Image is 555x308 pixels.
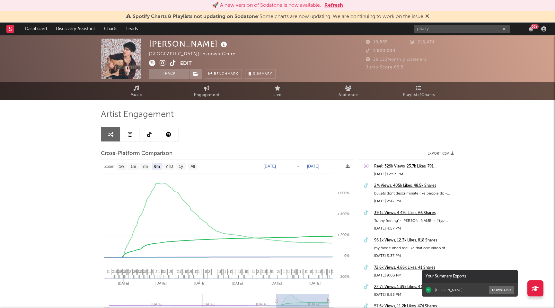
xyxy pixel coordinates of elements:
span: 1,600,000 [366,49,395,53]
span: 1 [132,270,134,274]
span: 1 [232,270,234,274]
span: 1 [161,270,163,274]
div: [GEOGRAPHIC_DATA] | Unknown Genre [149,50,250,58]
span: 1 [107,270,109,274]
span: 2 [189,270,191,274]
span: 1 [142,270,144,274]
text: 3m [143,164,148,169]
text: [DATE] [271,281,282,285]
text: [DATE] [118,281,129,285]
span: 1 [187,270,189,274]
span: 1 [239,270,241,274]
span: 1 [167,270,169,274]
div: [PERSON_NAME] [149,39,229,49]
span: 1 [207,270,209,274]
span: 1 [171,270,172,274]
span: Benchmark [214,70,238,78]
span: 1 [242,270,244,274]
span: 1 [144,270,146,274]
span: 1 [136,270,137,274]
span: 1 [114,270,116,274]
span: 1 [297,270,299,274]
span: 1 [244,270,246,274]
div: 'funny feeling' - [PERSON_NAME] - #fyp #[DEMOGRAPHIC_DATA] #singing #LanguageLearning #trending [374,217,451,225]
span: 3 [139,270,141,274]
text: All [190,164,195,169]
button: Export CSV [427,152,454,156]
span: 1 [247,270,249,274]
span: 2 [134,270,136,274]
span: 3 [119,270,121,274]
text: [DATE] [264,164,276,168]
span: 1 [288,270,290,274]
span: 1 [332,270,334,274]
div: Your Summary Exports [422,270,518,283]
span: 1 [194,270,196,274]
a: 72.6k Views, 4.86k Likes, 41 Shares [374,264,451,272]
input: Search for artists [414,25,510,33]
a: Live [242,82,313,100]
button: Refresh [324,2,343,9]
span: 2 [257,270,259,274]
span: 2 [129,270,131,274]
span: 2 [150,270,152,274]
span: 1 [309,270,311,274]
span: 2 [155,270,157,274]
span: Engagement [194,91,220,99]
span: 1 [252,270,254,274]
div: 39.1k Views, 4.49k Likes, 66 Shares [374,209,451,217]
span: 1 [192,270,194,274]
text: + 600% [337,191,349,195]
span: 2 [227,270,229,274]
span: 1 [198,270,200,274]
span: 1 [299,270,301,274]
span: 1 [312,270,314,274]
span: 1 [278,270,280,274]
button: Summary [245,69,276,79]
span: 1 [306,270,308,274]
span: 1 [229,270,231,274]
span: 1 [178,270,180,274]
span: 1 [158,270,160,274]
span: 218,474 [410,40,435,44]
span: 1 [292,270,294,274]
div: [DATE] 12:53 PM [374,170,451,178]
a: 22.7k Views, 1.39k Likes, 4 Shares [374,283,451,291]
span: Dismiss [425,14,429,19]
div: [DATE] 8:55 PM [374,291,451,299]
div: [DATE] 3:37 PM [374,252,451,260]
a: Leads [122,23,142,35]
span: 1 [124,270,126,274]
span: 1 [263,270,265,274]
span: 2 [196,270,198,274]
span: 1 [287,270,289,274]
span: Music [130,91,142,99]
div: 99 + [531,24,539,29]
div: 2M Views, 405k Likes, 48.5k Shares [374,182,451,190]
span: 2 [137,270,139,274]
div: [DATE] 4:57 PM [374,225,451,232]
text: + 400% [337,212,349,216]
text: 1y [179,164,183,169]
span: 19,835 [366,40,388,44]
div: [PERSON_NAME] [435,288,463,292]
span: 1 [295,270,297,274]
span: 1 [117,270,119,274]
text: 6m [154,164,160,169]
span: Jump Score: 65.8 [366,65,404,69]
span: 1 [184,270,186,274]
button: 99+ [529,26,533,32]
text: YTD [165,164,173,169]
span: 1 [190,270,192,274]
span: : Some charts are now updating. We are continuing to work on the issue [133,14,423,19]
a: 96.1k Views, 12.3k Likes, 818 Shares [374,237,451,244]
button: Edit [180,60,192,68]
span: 2 [169,270,171,274]
span: 1 [182,270,184,274]
span: 2 [321,270,322,274]
span: 1 [319,270,321,274]
span: 3 [163,270,165,274]
text: 0% [344,254,349,258]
